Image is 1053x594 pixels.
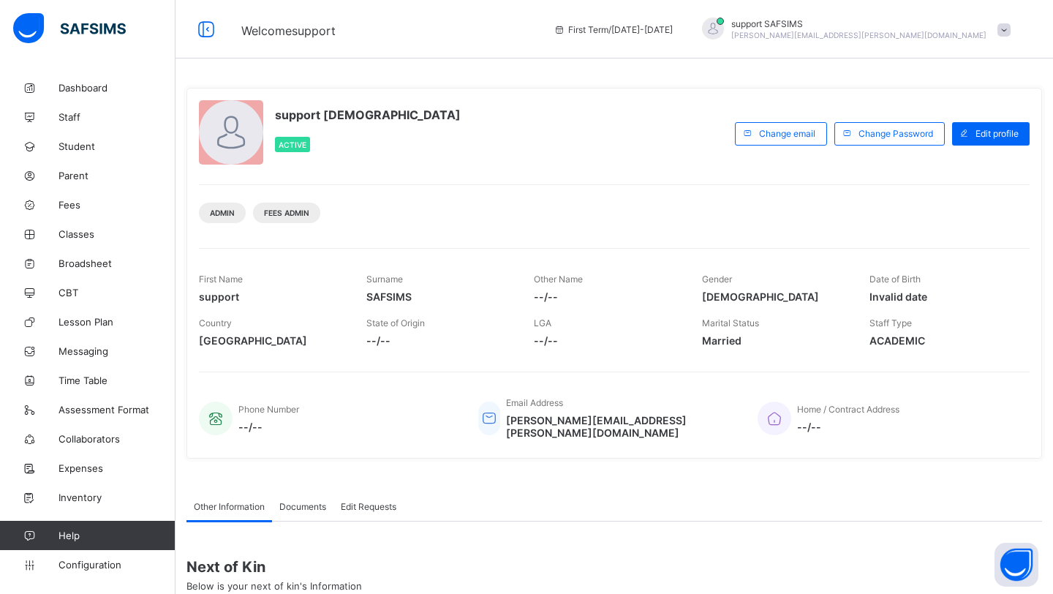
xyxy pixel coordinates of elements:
span: Admin [210,208,235,217]
span: ACADEMIC [869,334,1015,347]
span: [DEMOGRAPHIC_DATA] [702,290,848,303]
span: Invalid date [869,290,1015,303]
span: Edit Requests [341,501,396,512]
span: First Name [199,274,243,285]
span: --/-- [534,334,679,347]
span: State of Origin [366,317,425,328]
span: CBT [58,287,175,298]
span: [PERSON_NAME][EMAIL_ADDRESS][PERSON_NAME][DOMAIN_NAME] [506,414,736,439]
span: Edit profile [975,128,1019,139]
span: Date of Birth [869,274,921,285]
span: Other Name [534,274,583,285]
span: Marital Status [702,317,759,328]
span: Help [58,530,175,541]
span: Gender [702,274,732,285]
span: Parent [58,170,175,181]
span: Messaging [58,345,175,357]
span: --/-- [238,421,299,433]
span: Expenses [58,462,175,474]
span: Assessment Format [58,404,175,416]
span: Email Address [506,397,563,408]
span: Collaborators [58,433,175,445]
span: Dashboard [58,82,175,94]
div: supportSAFSIMS [687,18,1018,42]
span: Staff [58,111,175,123]
span: Fees Admin [264,208,309,217]
span: session/term information [554,24,673,35]
span: Time Table [58,375,175,386]
span: support SAFSIMS [731,18,986,29]
span: Next of Kin [186,558,1042,576]
span: --/-- [534,290,679,303]
span: Lesson Plan [58,316,175,328]
span: --/-- [366,334,512,347]
span: Active [279,140,306,149]
span: Home / Contract Address [797,404,899,415]
span: SAFSIMS [366,290,512,303]
span: Below is your next of kin's Information [186,580,362,592]
span: Staff Type [869,317,912,328]
span: LGA [534,317,551,328]
span: Change Password [858,128,933,139]
span: Country [199,317,232,328]
span: Student [58,140,175,152]
span: Welcome support [241,23,336,38]
span: Other Information [194,501,265,512]
span: Fees [58,199,175,211]
span: Configuration [58,559,175,571]
span: [PERSON_NAME][EMAIL_ADDRESS][PERSON_NAME][DOMAIN_NAME] [731,31,986,40]
span: Classes [58,228,175,240]
span: Phone Number [238,404,299,415]
span: --/-- [797,421,899,433]
span: support [199,290,344,303]
img: safsims [13,13,126,44]
span: Broadsheet [58,257,175,269]
span: Married [702,334,848,347]
span: Documents [279,501,326,512]
span: Inventory [58,492,175,503]
button: Open asap [994,543,1038,587]
span: support [DEMOGRAPHIC_DATA] [275,108,461,122]
span: Surname [366,274,403,285]
span: Change email [759,128,815,139]
span: [GEOGRAPHIC_DATA] [199,334,344,347]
